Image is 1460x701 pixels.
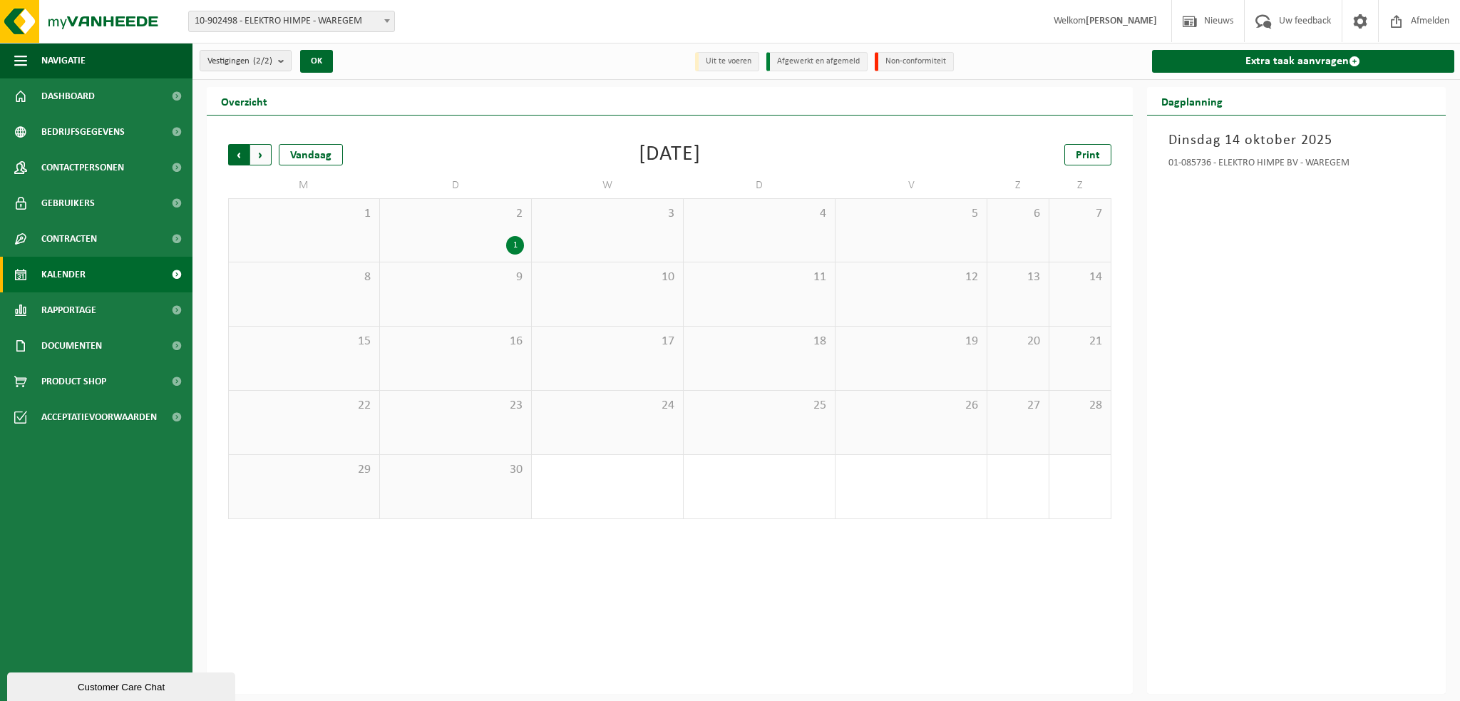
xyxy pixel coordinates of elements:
span: 10-902498 - ELEKTRO HIMPE - WAREGEM [188,11,395,32]
td: D [380,173,532,198]
span: Contracten [41,221,97,257]
button: Vestigingen(2/2) [200,50,292,71]
td: Z [1049,173,1111,198]
span: 16 [387,334,524,349]
li: Uit te voeren [695,52,759,71]
strong: [PERSON_NAME] [1086,16,1157,26]
span: 17 [539,334,676,349]
td: V [836,173,987,198]
a: Print [1064,144,1111,165]
span: 25 [691,398,828,414]
span: 19 [843,334,980,349]
span: 13 [994,270,1042,285]
span: 23 [387,398,524,414]
iframe: chat widget [7,670,238,701]
h3: Dinsdag 14 oktober 2025 [1168,130,1425,151]
li: Afgewerkt en afgemeld [766,52,868,71]
span: 12 [843,270,980,285]
div: Vandaag [279,144,343,165]
span: 18 [691,334,828,349]
span: 20 [994,334,1042,349]
span: 22 [236,398,372,414]
span: Vestigingen [207,51,272,72]
td: M [228,173,380,198]
span: 10-902498 - ELEKTRO HIMPE - WAREGEM [189,11,394,31]
button: OK [300,50,333,73]
span: Documenten [41,328,102,364]
span: Product Shop [41,364,106,399]
span: Dashboard [41,78,95,114]
td: D [684,173,836,198]
td: Z [987,173,1049,198]
span: Gebruikers [41,185,95,221]
span: Bedrijfsgegevens [41,114,125,150]
span: Contactpersonen [41,150,124,185]
span: Rapportage [41,292,96,328]
span: Navigatie [41,43,86,78]
span: 8 [236,270,372,285]
li: Non-conformiteit [875,52,954,71]
span: 3 [539,206,676,222]
span: 4 [691,206,828,222]
span: 21 [1057,334,1104,349]
span: 9 [387,270,524,285]
span: Acceptatievoorwaarden [41,399,157,435]
span: 26 [843,398,980,414]
span: 1 [236,206,372,222]
span: 30 [387,462,524,478]
count: (2/2) [253,56,272,66]
h2: Dagplanning [1147,87,1237,115]
div: 01-085736 - ELEKTRO HIMPE BV - WAREGEM [1168,158,1425,173]
div: 1 [506,236,524,255]
span: 2 [387,206,524,222]
td: W [532,173,684,198]
div: [DATE] [639,144,701,165]
span: Kalender [41,257,86,292]
span: 11 [691,270,828,285]
span: 15 [236,334,372,349]
span: Vorige [228,144,250,165]
span: 29 [236,462,372,478]
span: 5 [843,206,980,222]
a: Extra taak aanvragen [1152,50,1455,73]
span: Print [1076,150,1100,161]
h2: Overzicht [207,87,282,115]
span: 14 [1057,270,1104,285]
span: 6 [994,206,1042,222]
span: Volgende [250,144,272,165]
span: 24 [539,398,676,414]
span: 7 [1057,206,1104,222]
span: 28 [1057,398,1104,414]
span: 27 [994,398,1042,414]
span: 10 [539,270,676,285]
